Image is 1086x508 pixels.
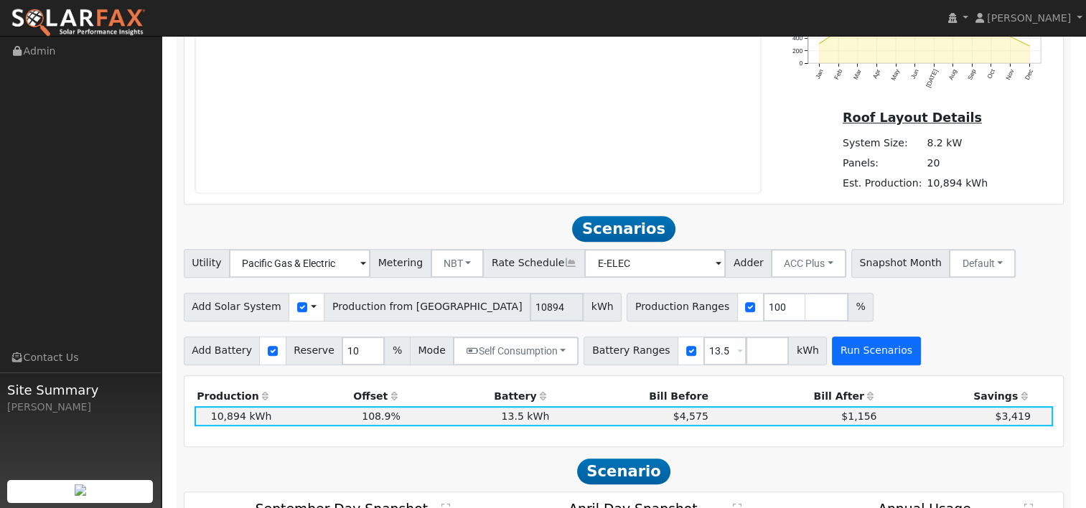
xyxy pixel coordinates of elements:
input: Select a Utility [229,249,370,278]
span: Rate Schedule [483,249,585,278]
th: Bill Before [552,386,711,406]
div: [PERSON_NAME] [7,400,154,415]
span: Savings [973,390,1018,402]
span: 108.9% [362,410,401,422]
text: Oct [986,67,996,80]
text: Aug [947,68,958,81]
span: Snapshot Month [851,249,950,278]
text: Jan [813,68,824,80]
img: retrieve [75,484,86,496]
button: Default [949,249,1016,278]
span: $4,575 [673,410,708,422]
circle: onclick="" [818,42,820,44]
span: kWh [583,293,622,321]
span: Scenarios [572,216,675,242]
span: Add Solar System [184,293,290,321]
span: Reserve [286,337,343,365]
button: Run Scenarios [832,337,920,365]
text: Dec [1024,67,1035,81]
td: Panels: [840,154,924,174]
span: Add Battery [184,337,261,365]
text: 400 [792,34,802,42]
text: [DATE] [924,68,939,89]
span: $3,419 [995,410,1030,422]
td: System Size: [840,133,924,154]
text: 200 [792,47,802,55]
text: Nov [1004,67,1016,81]
span: % [848,293,874,321]
th: Bill After [711,386,879,406]
text: Jun [909,68,920,80]
span: $1,156 [841,410,876,422]
circle: onclick="" [1009,35,1011,37]
th: Offset [274,386,403,406]
td: 13.5 kWh [403,406,551,426]
span: Site Summary [7,380,154,400]
span: Battery Ranges [584,337,678,365]
img: SolarFax [11,8,146,38]
text: 0 [799,60,802,67]
input: Select a Rate Schedule [584,249,726,278]
span: [PERSON_NAME] [987,12,1071,24]
td: 10,894 kWh [195,406,274,426]
td: 10,894 kWh [924,174,991,194]
td: Est. Production: [840,174,924,194]
span: Production from [GEOGRAPHIC_DATA] [324,293,530,321]
span: Utility [184,249,230,278]
span: Scenario [577,458,671,484]
span: Metering [370,249,431,278]
circle: onclick="" [1029,44,1031,47]
span: Production Ranges [627,293,737,321]
text: Feb [833,68,843,81]
td: 8.2 kW [924,133,991,154]
button: Self Consumption [453,337,579,365]
span: Mode [410,337,454,365]
td: 20 [924,154,991,174]
button: ACC Plus [771,249,846,278]
span: kWh [788,337,827,365]
span: % [384,337,410,365]
text: May [889,67,901,82]
button: NBT [431,249,485,278]
text: Sep [966,68,978,81]
u: Roof Layout Details [843,110,982,125]
th: Production [195,386,274,406]
th: Battery [403,386,551,406]
span: Adder [725,249,772,278]
text: Mar [851,68,862,81]
text: Apr [871,68,882,80]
